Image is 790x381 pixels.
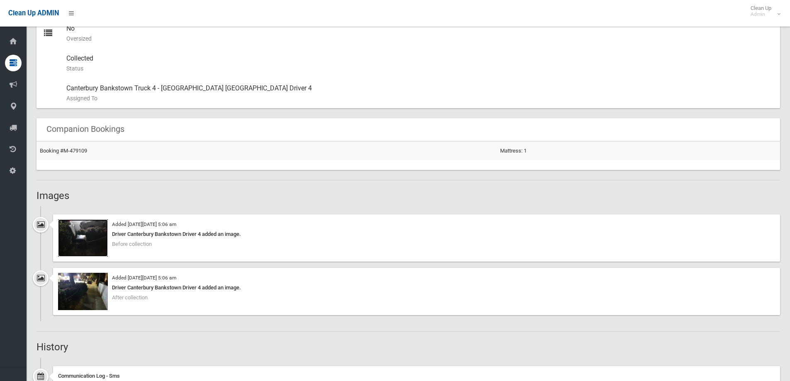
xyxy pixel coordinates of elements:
small: Added [DATE][DATE] 5:06 am [112,275,176,281]
div: Driver Canterbury Bankstown Driver 4 added an image. [58,229,775,239]
small: Oversized [66,34,773,44]
header: Companion Bookings [36,121,134,137]
div: No [66,19,773,49]
small: Admin [751,11,771,17]
img: 2025-08-2705.06.477108424246808463997.jpg [58,273,108,310]
div: Canterbury Bankstown Truck 4 - [GEOGRAPHIC_DATA] [GEOGRAPHIC_DATA] Driver 4 [66,78,773,108]
div: Communication Log - Sms [58,371,775,381]
div: Driver Canterbury Bankstown Driver 4 added an image. [58,283,775,293]
span: Before collection [112,241,152,247]
a: Booking #M-479109 [40,148,87,154]
div: Collected [66,49,773,78]
span: After collection [112,294,148,301]
small: Assigned To [66,93,773,103]
span: Clean Up [746,5,780,17]
td: Mattress: 1 [497,141,780,160]
span: Clean Up ADMIN [8,9,59,17]
img: 2025-08-2705.06.167719903403298006381.jpg [58,219,108,257]
h2: History [36,342,780,352]
small: Status [66,63,773,73]
small: Added [DATE][DATE] 5:06 am [112,221,176,227]
h2: Images [36,190,780,201]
